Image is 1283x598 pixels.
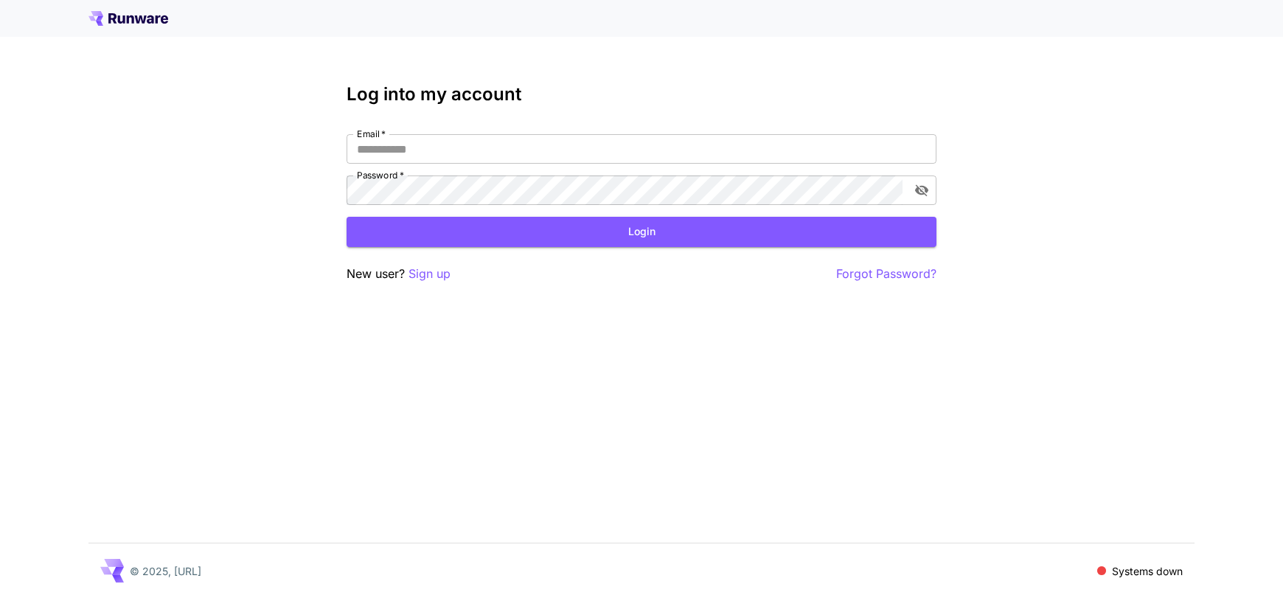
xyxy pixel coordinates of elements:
label: Email [357,128,386,140]
button: Login [347,217,936,247]
button: Sign up [408,265,451,283]
p: New user? [347,265,451,283]
p: Systems down [1112,563,1183,579]
p: © 2025, [URL] [130,563,201,579]
h3: Log into my account [347,84,936,105]
label: Password [357,169,404,181]
button: toggle password visibility [908,177,935,204]
button: Forgot Password? [836,265,936,283]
